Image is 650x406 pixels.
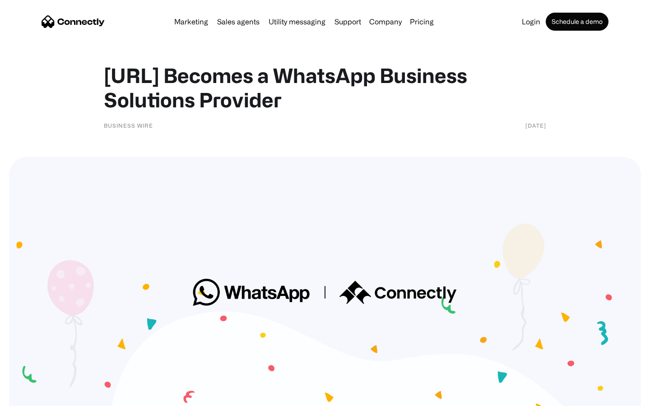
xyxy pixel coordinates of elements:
a: Utility messaging [265,18,329,25]
a: Pricing [406,18,437,25]
div: Business Wire [104,121,153,130]
a: Marketing [171,18,212,25]
a: Support [331,18,365,25]
aside: Language selected: English [9,390,54,403]
a: Schedule a demo [546,13,608,31]
a: Sales agents [214,18,263,25]
div: [DATE] [525,121,546,130]
a: home [42,15,105,28]
div: Company [367,15,404,28]
ul: Language list [18,390,54,403]
div: Company [369,15,402,28]
h1: [URL] Becomes a WhatsApp Business Solutions Provider [104,63,546,112]
a: Login [518,18,544,25]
